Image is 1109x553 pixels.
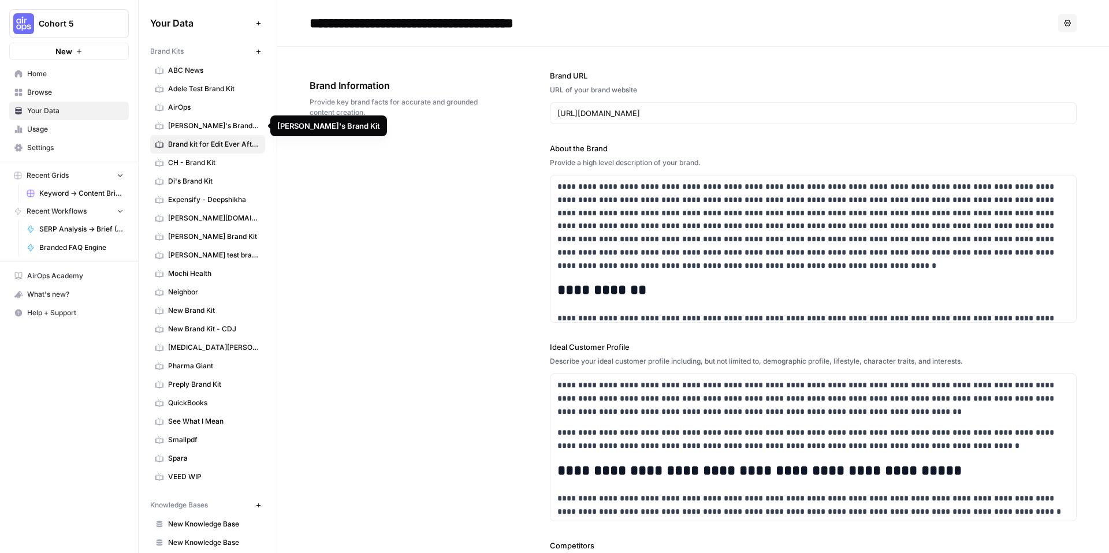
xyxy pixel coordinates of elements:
span: New Knowledge Base [168,537,260,548]
label: About the Brand [550,143,1077,154]
button: Workspace: Cohort 5 [9,9,129,38]
span: Your Data [150,16,251,30]
span: Settings [27,143,124,153]
span: CH - Brand Kit [168,158,260,168]
div: What's new? [10,286,128,303]
span: Keyword -> Content Brief -> Article [39,188,124,199]
a: [MEDICAL_DATA][PERSON_NAME] [150,338,265,357]
span: Provide key brand facts for accurate and grounded content creation. [310,97,485,118]
span: Smallpdf [168,435,260,445]
span: Home [27,69,124,79]
span: Branded FAQ Engine [39,242,124,253]
a: [PERSON_NAME][DOMAIN_NAME] [150,209,265,227]
span: QuickBooks [168,398,260,408]
a: Your Data [9,102,129,120]
a: ABC News [150,61,265,80]
a: New Brand Kit [150,301,265,320]
button: Recent Grids [9,167,129,184]
a: AirOps [150,98,265,117]
button: Help + Support [9,304,129,322]
a: Smallpdf [150,431,265,449]
a: Spara [150,449,265,468]
a: Mochi Health [150,264,265,283]
span: Pharma Giant [168,361,260,371]
a: Adele Test Brand Kit [150,80,265,98]
img: Cohort 5 Logo [13,13,34,34]
span: Adele Test Brand Kit [168,84,260,94]
span: AirOps Academy [27,271,124,281]
label: Brand URL [550,70,1077,81]
span: [PERSON_NAME][DOMAIN_NAME] [168,213,260,223]
a: SERP Analysis -> Brief ([PERSON_NAME]) [21,220,129,238]
span: Your Data [27,106,124,116]
a: Branded FAQ Engine [21,238,129,257]
span: Spara [168,453,260,464]
span: New [55,46,72,57]
div: Describe your ideal customer profile including, but not limited to, demographic profile, lifestyl... [550,356,1077,367]
span: Help + Support [27,308,124,318]
span: Browse [27,87,124,98]
a: Pharma Giant [150,357,265,375]
span: Cohort 5 [39,18,109,29]
a: AirOps Academy [9,267,129,285]
span: [PERSON_NAME]'s Brand Kit [168,121,260,131]
span: Di's Brand Kit [168,176,260,186]
span: AirOps [168,102,260,113]
label: Ideal Customer Profile [550,341,1077,353]
span: [PERSON_NAME] Brand Kit [168,231,260,242]
a: [PERSON_NAME] Brand Kit [150,227,265,246]
span: New Brand Kit [168,305,260,316]
span: See What I Mean [168,416,260,427]
button: New [9,43,129,60]
span: Recent Workflows [27,206,87,216]
span: New Brand Kit - CDJ [168,324,260,334]
span: Expensify - Deepshikha [168,195,260,205]
span: VEED WIP [168,472,260,482]
a: New Knowledge Base [150,515,265,533]
a: See What I Mean [150,412,265,431]
button: What's new? [9,285,129,304]
a: Browse [9,83,129,102]
a: Keyword -> Content Brief -> Article [21,184,129,203]
span: Knowledge Bases [150,500,208,510]
div: URL of your brand website [550,85,1077,95]
a: CH - Brand Kit [150,154,265,172]
span: ABC News [168,65,260,76]
a: Expensify - Deepshikha [150,190,265,209]
span: Mochi Health [168,268,260,279]
span: Neighbor [168,287,260,297]
span: Preply Brand Kit [168,379,260,390]
span: Recent Grids [27,170,69,181]
a: Preply Brand Kit [150,375,265,394]
a: Home [9,65,129,83]
a: Neighbor [150,283,265,301]
button: Recent Workflows [9,203,129,220]
a: Brand kit for Edit Ever After ([PERSON_NAME]) [150,135,265,154]
span: Brand Information [310,79,485,92]
a: VEED WIP [150,468,265,486]
span: Brand kit for Edit Ever After ([PERSON_NAME]) [168,139,260,150]
a: [PERSON_NAME] test brand kit [150,246,265,264]
span: Brand Kits [150,46,184,57]
a: Usage [9,120,129,139]
a: New Knowledge Base [150,533,265,552]
input: www.sundaysoccer.com [557,107,1069,119]
span: Usage [27,124,124,134]
label: Competitors [550,540,1077,551]
span: [PERSON_NAME] test brand kit [168,250,260,260]
a: [PERSON_NAME]'s Brand Kit [150,117,265,135]
span: [MEDICAL_DATA][PERSON_NAME] [168,342,260,353]
a: Settings [9,139,129,157]
div: Provide a high level description of your brand. [550,158,1077,168]
span: New Knowledge Base [168,519,260,529]
a: New Brand Kit - CDJ [150,320,265,338]
a: QuickBooks [150,394,265,412]
a: Di's Brand Kit [150,172,265,190]
div: [PERSON_NAME]'s Brand Kit [277,120,380,132]
span: SERP Analysis -> Brief ([PERSON_NAME]) [39,224,124,234]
